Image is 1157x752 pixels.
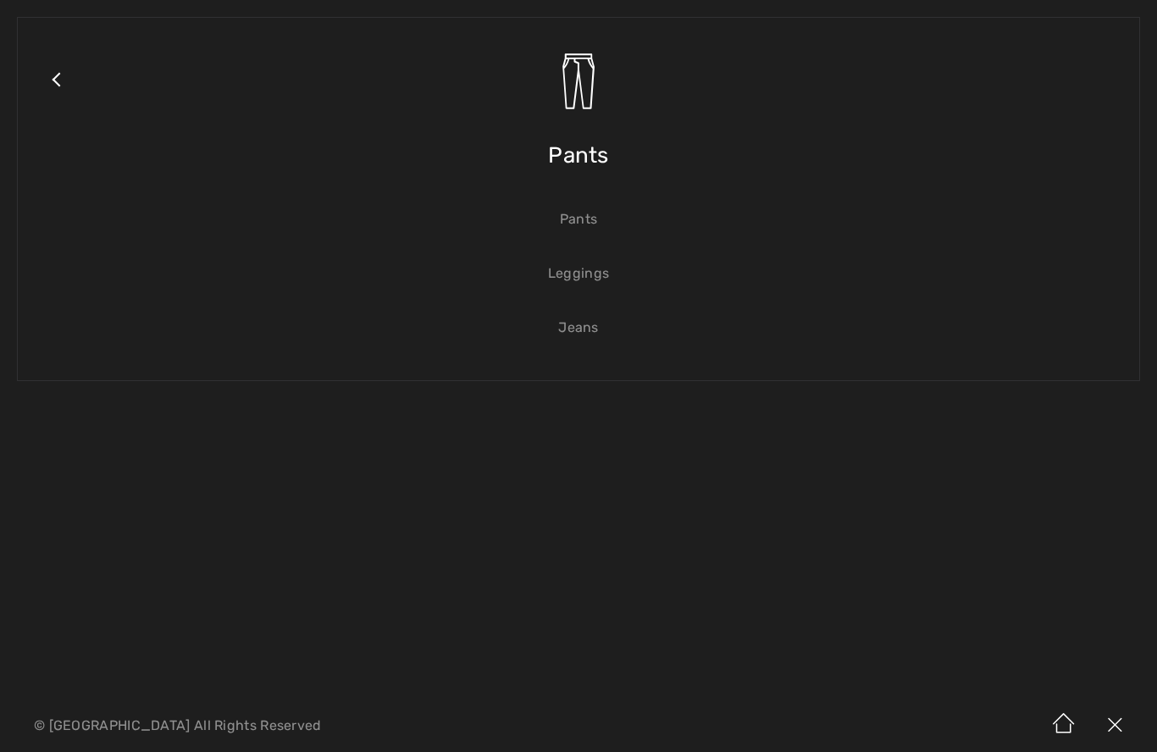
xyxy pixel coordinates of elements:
p: © [GEOGRAPHIC_DATA] All Rights Reserved [34,720,679,732]
a: Jeans [35,309,1122,346]
a: Leggings [35,255,1122,292]
img: Home [1038,699,1089,752]
span: Pants [548,125,609,185]
img: X [1089,699,1140,752]
a: Pants [35,201,1122,238]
